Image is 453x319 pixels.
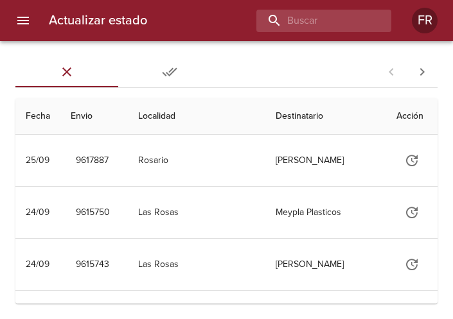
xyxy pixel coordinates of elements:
td: [PERSON_NAME] [265,239,386,290]
th: Localidad [128,98,265,135]
input: buscar [256,10,369,32]
h6: Actualizar estado [49,10,147,31]
td: Rosario [128,135,265,186]
div: 24/09 [26,259,49,270]
div: 24/09 [26,207,49,218]
span: Actualizar estado y agregar documentación [396,206,427,217]
div: FR [412,8,438,33]
td: [PERSON_NAME] [265,135,386,186]
div: Tabs Envios [15,56,221,87]
button: 9617887 [71,149,114,173]
div: 25/09 [26,155,49,166]
span: Actualizar estado y agregar documentación [396,154,427,165]
th: Fecha [15,98,60,135]
div: Abrir información de usuario [412,8,438,33]
button: 9615743 [71,253,114,277]
span: Pagina siguiente [407,56,438,87]
th: Envio [60,98,128,135]
th: Acción [386,98,438,135]
button: 9615750 [71,201,115,225]
td: Las Rosas [128,187,265,238]
th: Destinatario [265,98,386,135]
span: Pagina anterior [376,65,407,78]
span: 9615743 [76,257,109,273]
button: menu [8,5,39,36]
td: Meypla Plasticos [265,187,386,238]
span: 9615750 [76,205,110,221]
span: Actualizar estado y agregar documentación [396,258,427,269]
td: Las Rosas [128,239,265,290]
span: 9617887 [76,153,109,169]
